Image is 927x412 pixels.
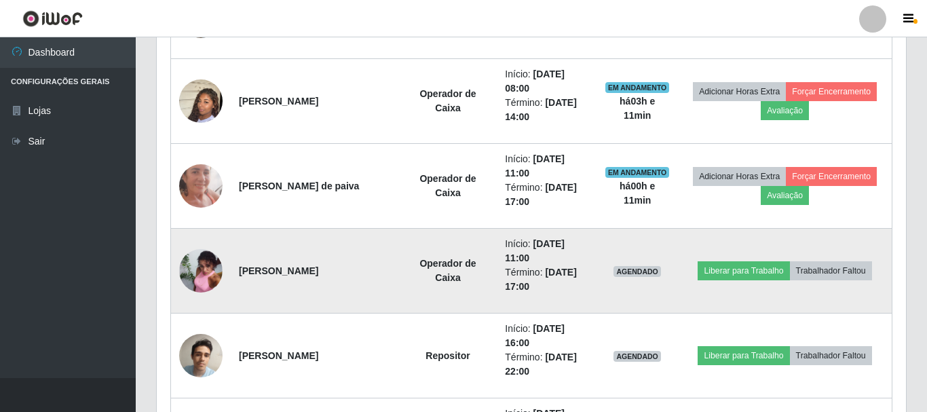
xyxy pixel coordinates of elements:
li: Término: [505,265,588,294]
li: Início: [505,67,588,96]
time: [DATE] 11:00 [505,153,565,179]
button: Trabalhador Faltou [790,261,872,280]
strong: há 03 h e 11 min [620,96,655,121]
time: [DATE] 16:00 [505,323,565,348]
img: 1745635313698.jpeg [179,62,223,140]
button: Forçar Encerramento [786,167,877,186]
strong: [PERSON_NAME] [239,96,318,107]
span: EM ANDAMENTO [605,82,670,93]
li: Início: [505,152,588,181]
li: Término: [505,181,588,209]
time: [DATE] 08:00 [505,69,565,94]
button: Avaliação [761,186,809,205]
img: 1750773531322.jpeg [179,242,223,300]
time: [DATE] 11:00 [505,238,565,263]
strong: há 00 h e 11 min [620,181,655,206]
img: 1747589224615.jpeg [179,138,223,233]
button: Adicionar Horas Extra [693,167,786,186]
span: EM ANDAMENTO [605,167,670,178]
button: Liberar para Trabalho [698,346,789,365]
li: Início: [505,237,588,265]
button: Forçar Encerramento [786,82,877,101]
button: Adicionar Horas Extra [693,82,786,101]
li: Término: [505,350,588,379]
img: 1746822595622.jpeg [179,327,223,385]
span: AGENDADO [613,351,661,362]
strong: [PERSON_NAME] [239,265,318,276]
strong: Operador de Caixa [419,258,476,283]
strong: [PERSON_NAME] [239,350,318,361]
strong: Operador de Caixa [419,173,476,198]
strong: [PERSON_NAME] de paiva [239,181,359,191]
strong: Operador de Caixa [419,88,476,113]
button: Trabalhador Faltou [790,346,872,365]
li: Término: [505,96,588,124]
button: Liberar para Trabalho [698,261,789,280]
img: CoreUI Logo [22,10,83,27]
strong: Repositor [425,350,470,361]
li: Início: [505,322,588,350]
button: Avaliação [761,101,809,120]
span: AGENDADO [613,266,661,277]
